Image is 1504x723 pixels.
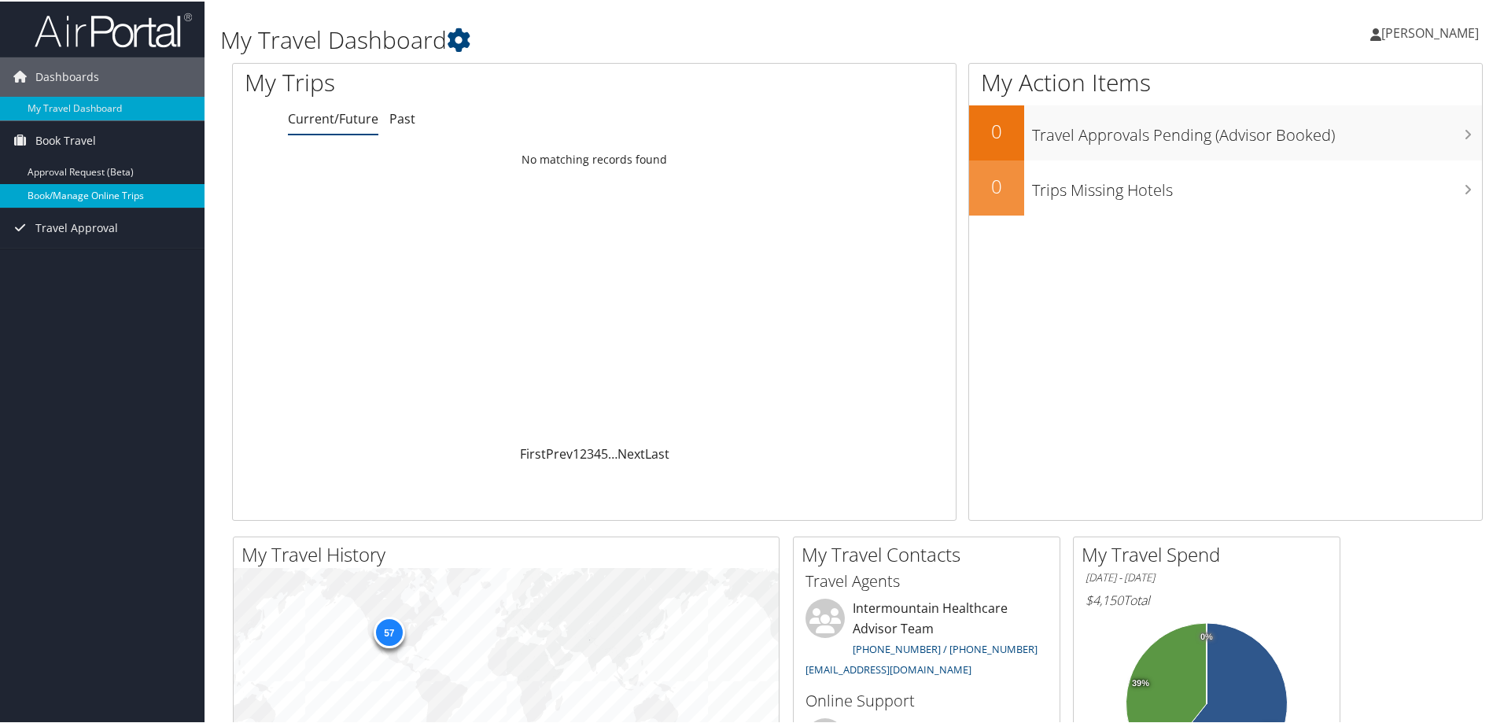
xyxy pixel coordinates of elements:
[1370,8,1495,55] a: [PERSON_NAME]
[520,444,546,461] a: First
[969,172,1024,198] h2: 0
[1086,569,1328,584] h6: [DATE] - [DATE]
[288,109,378,126] a: Current/Future
[35,56,99,95] span: Dashboards
[1032,170,1482,200] h3: Trips Missing Hotels
[594,444,601,461] a: 4
[969,65,1482,98] h1: My Action Items
[802,540,1060,566] h2: My Travel Contacts
[1200,631,1213,640] tspan: 0%
[389,109,415,126] a: Past
[35,207,118,246] span: Travel Approval
[1086,590,1123,607] span: $4,150
[373,615,404,647] div: 57
[245,65,643,98] h1: My Trips
[601,444,608,461] a: 5
[241,540,779,566] h2: My Travel History
[805,569,1048,591] h3: Travel Agents
[798,597,1056,681] li: Intermountain Healthcare Advisor Team
[1132,677,1149,687] tspan: 39%
[805,688,1048,710] h3: Online Support
[805,661,971,675] a: [EMAIL_ADDRESS][DOMAIN_NAME]
[1086,590,1328,607] h6: Total
[969,116,1024,143] h2: 0
[1032,115,1482,145] h3: Travel Approvals Pending (Advisor Booked)
[220,22,1070,55] h1: My Travel Dashboard
[969,104,1482,159] a: 0Travel Approvals Pending (Advisor Booked)
[35,120,96,159] span: Book Travel
[580,444,587,461] a: 2
[969,159,1482,214] a: 0Trips Missing Hotels
[35,10,192,47] img: airportal-logo.png
[233,144,956,172] td: No matching records found
[573,444,580,461] a: 1
[1381,23,1479,40] span: [PERSON_NAME]
[1082,540,1340,566] h2: My Travel Spend
[608,444,617,461] span: …
[587,444,594,461] a: 3
[546,444,573,461] a: Prev
[617,444,645,461] a: Next
[645,444,669,461] a: Last
[853,640,1038,655] a: [PHONE_NUMBER] / [PHONE_NUMBER]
